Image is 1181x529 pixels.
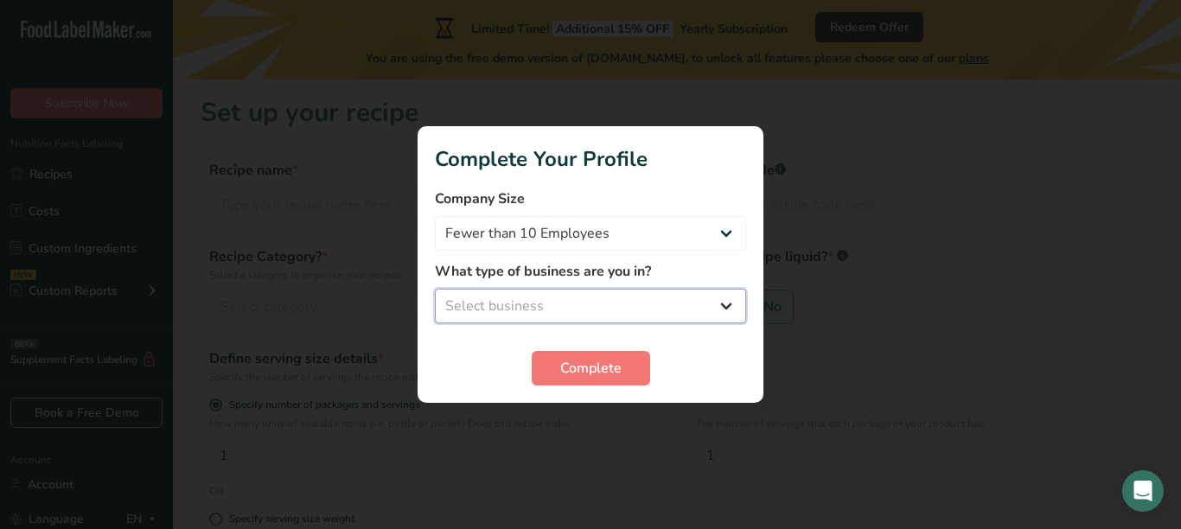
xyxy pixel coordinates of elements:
span: Complete [560,358,622,379]
label: What type of business are you in? [435,261,746,282]
div: Open Intercom Messenger [1122,470,1164,512]
label: Company Size [435,188,746,209]
button: Complete [532,351,650,386]
h1: Complete Your Profile [435,143,746,175]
